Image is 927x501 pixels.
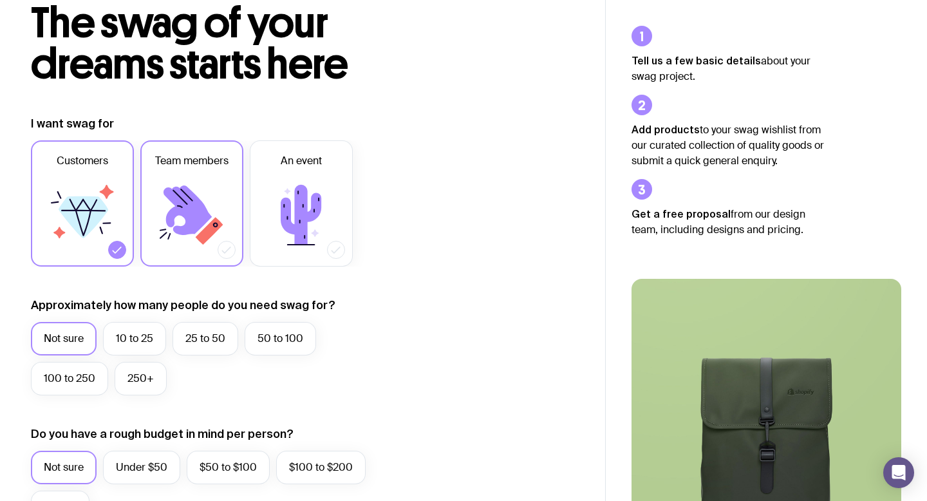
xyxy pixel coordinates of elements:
[31,426,294,442] label: Do you have a rough budget in mind per person?
[632,206,825,238] p: from our design team, including designs and pricing.
[276,451,366,484] label: $100 to $200
[31,362,108,395] label: 100 to 250
[883,457,914,488] div: Open Intercom Messenger
[115,362,167,395] label: 250+
[57,153,108,169] span: Customers
[31,322,97,355] label: Not sure
[245,322,316,355] label: 50 to 100
[155,153,229,169] span: Team members
[31,451,97,484] label: Not sure
[31,116,114,131] label: I want swag for
[173,322,238,355] label: 25 to 50
[281,153,322,169] span: An event
[632,55,761,66] strong: Tell us a few basic details
[632,53,825,84] p: about your swag project.
[632,208,731,220] strong: Get a free proposal
[632,124,700,135] strong: Add products
[103,322,166,355] label: 10 to 25
[632,122,825,169] p: to your swag wishlist from our curated collection of quality goods or submit a quick general enqu...
[187,451,270,484] label: $50 to $100
[31,298,335,313] label: Approximately how many people do you need swag for?
[103,451,180,484] label: Under $50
